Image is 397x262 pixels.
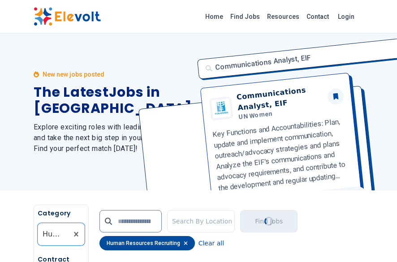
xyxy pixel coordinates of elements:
[38,209,85,218] h5: Category
[352,219,397,262] iframe: Chat Widget
[34,7,101,26] img: Elevolt
[263,9,303,24] a: Resources
[34,84,192,116] h1: The Latest Jobs in [GEOGRAPHIC_DATA]
[303,9,332,24] a: Contact
[332,8,360,26] a: Login
[240,210,298,232] button: Find JobsLoading...
[263,215,275,228] div: Loading...
[99,236,195,250] div: human resources recruiting
[198,236,224,250] button: Clear all
[34,122,192,154] h2: Explore exciting roles with leading companies and take the next big step in your career. Find you...
[43,70,104,79] p: New new jobs posted
[202,9,227,24] a: Home
[227,9,263,24] a: Find Jobs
